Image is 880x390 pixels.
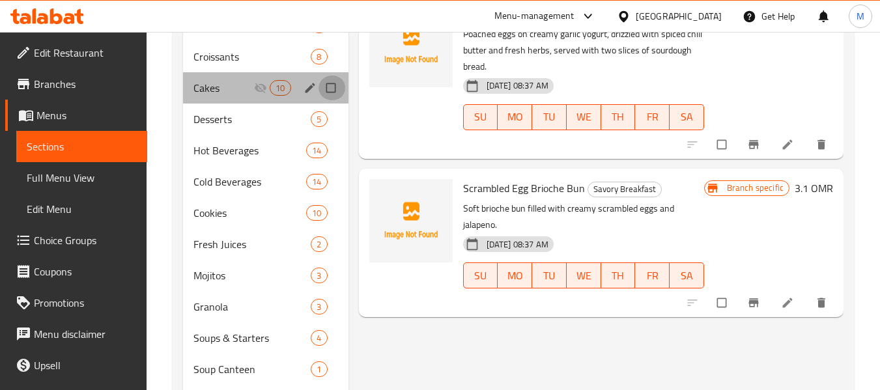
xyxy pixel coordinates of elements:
[537,107,561,126] span: TU
[306,174,327,189] div: items
[481,79,554,92] span: [DATE] 08:37 AM
[481,238,554,251] span: [DATE] 08:37 AM
[781,138,797,151] a: Edit menu item
[463,104,498,130] button: SU
[709,132,737,157] span: Select to update
[311,236,327,252] div: items
[311,113,326,126] span: 5
[498,104,532,130] button: MO
[270,80,291,96] div: items
[5,37,147,68] a: Edit Restaurant
[311,49,327,64] div: items
[635,262,670,288] button: FR
[311,361,327,377] div: items
[311,111,327,127] div: items
[311,332,326,344] span: 4
[183,166,348,197] div: Cold Beverages14
[16,162,147,193] a: Full Menu View
[532,262,567,288] button: TU
[34,232,137,248] span: Choice Groups
[34,264,137,279] span: Coupons
[193,143,306,158] span: Hot Beverages
[183,72,348,104] div: Cakes10edit
[34,357,137,373] span: Upsell
[307,176,326,188] span: 14
[795,179,833,197] h6: 3.1 OMR
[369,179,453,262] img: Scrambled Egg Brioche Bun
[807,130,838,159] button: delete
[739,130,771,159] button: Branch-specific-item
[311,330,327,346] div: items
[307,145,326,157] span: 14
[588,182,661,197] span: Savory Breakfast
[193,49,311,64] span: Croissants
[311,299,327,314] div: items
[27,201,137,217] span: Edit Menu
[807,288,838,317] button: delete
[463,262,498,288] button: SU
[601,104,636,130] button: TH
[469,107,493,126] span: SU
[306,143,327,158] div: items
[183,322,348,354] div: Soups & Starters4
[5,100,147,131] a: Menus
[503,266,527,285] span: MO
[270,82,290,94] span: 10
[670,104,704,130] button: SA
[311,301,326,313] span: 3
[857,9,864,23] span: M
[494,8,575,24] div: Menu-management
[34,326,137,342] span: Menu disclaimer
[463,201,704,233] p: Soft brioche bun filled with creamy scrambled eggs and jalapeno.
[193,111,311,127] span: Desserts
[503,107,527,126] span: MO
[588,182,662,197] div: Savory Breakfast
[183,354,348,385] div: Soup Canteen1
[532,104,567,130] button: TU
[34,295,137,311] span: Promotions
[254,81,267,94] svg: Inactive section
[311,51,326,63] span: 8
[601,262,636,288] button: TH
[311,238,326,251] span: 2
[640,107,664,126] span: FR
[606,266,631,285] span: TH
[311,363,326,376] span: 1
[5,256,147,287] a: Coupons
[183,197,348,229] div: Cookies10
[670,262,704,288] button: SA
[193,268,311,283] span: Mojitos
[5,287,147,318] a: Promotions
[193,205,306,221] span: Cookies
[709,290,737,315] span: Select to update
[635,104,670,130] button: FR
[636,9,722,23] div: [GEOGRAPHIC_DATA]
[606,107,631,126] span: TH
[640,266,664,285] span: FR
[311,268,327,283] div: items
[675,266,699,285] span: SA
[193,174,306,189] span: Cold Beverages
[193,80,254,96] span: Cakes
[463,178,585,198] span: Scrambled Egg Brioche Bun
[193,361,311,377] span: Soup Canteen
[572,266,596,285] span: WE
[781,296,797,309] a: Edit menu item
[27,139,137,154] span: Sections
[36,107,137,123] span: Menus
[5,350,147,381] a: Upsell
[27,170,137,186] span: Full Menu View
[183,104,348,135] div: Desserts5
[5,68,147,100] a: Branches
[463,26,704,75] p: Poached eggs on creamy garlic yogurt, drizzled with spiced chili butter and fresh herbs, served w...
[311,270,326,282] span: 3
[34,45,137,61] span: Edit Restaurant
[193,299,311,314] div: Granola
